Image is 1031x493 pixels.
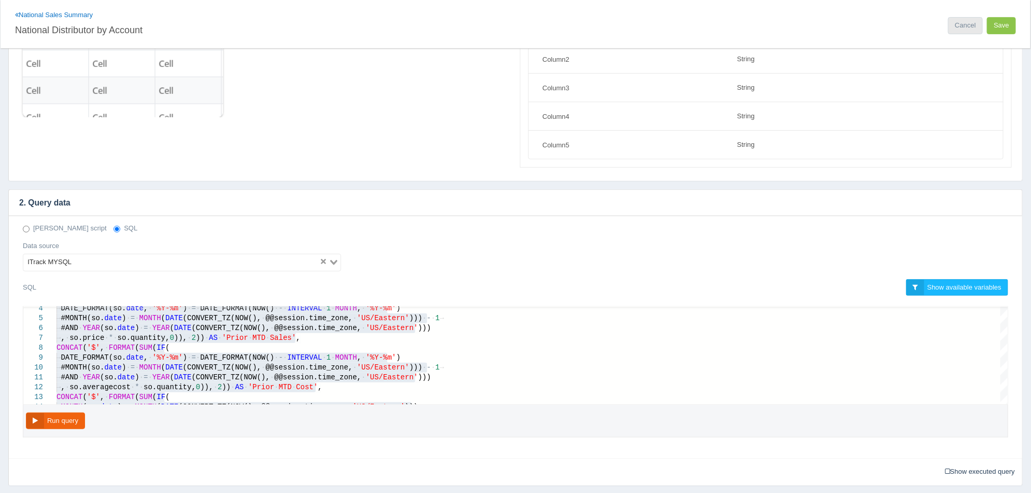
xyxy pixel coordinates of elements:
[361,324,365,332] span: ·
[906,279,1008,296] a: Show available variables
[265,334,270,342] span: ·
[104,344,108,352] span: ·
[69,334,104,342] span: so.price
[536,50,723,68] input: Field name
[192,334,196,342] span: 2
[196,304,200,312] span: ·
[23,343,43,353] div: 8
[165,314,183,322] span: DATE
[148,304,152,312] span: ·
[152,353,183,362] span: '%Y-%m'
[100,324,118,332] span: (so.
[287,304,322,312] span: INTERVAL
[205,334,209,342] span: ·
[431,314,435,322] span: ·
[131,363,135,372] span: =
[82,403,100,411] span: (so.
[61,304,126,312] span: DATE_FORMAT(so.
[23,313,43,323] div: 5
[144,373,148,381] span: =
[422,314,427,322] span: ·
[192,324,270,332] span: (CONVERT_TZ(NOW(),
[187,353,191,362] span: ·
[366,353,397,362] span: '%Y-%m'
[82,344,87,352] span: (
[235,383,244,391] span: AS
[174,324,192,332] span: DATE
[248,334,252,342] span: ·
[65,334,69,342] span: ·
[87,344,100,352] span: '$'
[57,324,61,332] span: →
[396,353,400,362] span: )
[178,403,257,411] span: (CONVERT_TZ(NOW(),
[191,353,195,362] span: =
[61,353,126,362] span: DATE_FORMAT(so.
[23,373,43,382] div: 11
[57,383,61,391] span: →
[183,304,187,312] span: )
[265,314,352,322] span: @@session.time_zone,
[104,314,122,322] span: date
[174,373,192,381] span: DATE
[331,353,335,362] span: ·
[183,363,261,372] span: (CONVERT_TZ(NOW(),
[209,334,218,342] span: AS
[214,383,218,391] span: ·
[361,353,365,362] span: ·
[100,393,104,401] span: ,
[135,314,139,322] span: ·
[222,334,248,342] span: 'Prior
[75,256,318,269] input: Search for option
[435,314,440,322] span: 1
[170,334,174,342] span: 0
[187,304,191,312] span: ·
[57,334,61,342] span: →
[157,393,165,401] span: IF
[187,334,191,342] span: ·
[261,314,265,322] span: ·
[144,383,196,391] span: so.quantity,
[122,363,126,372] span: )
[131,383,135,391] span: ·
[440,314,444,322] span: →
[9,190,1007,216] h4: 2. Query data
[196,353,200,362] span: ·
[139,383,144,391] span: ·
[366,304,397,312] span: '%Y-%m'
[152,304,183,312] span: '%Y-%m'
[161,314,165,322] span: (
[104,363,122,372] span: date
[135,373,139,381] span: )
[409,314,422,322] span: )))
[144,304,148,312] span: ,
[418,403,422,411] span: →
[152,324,170,332] span: YEAR
[296,383,318,391] span: Cost'
[396,304,400,312] span: )
[283,353,287,362] span: ·
[218,383,222,391] span: 2
[23,323,43,333] div: 6
[321,257,326,267] button: Clear Selected
[405,403,418,411] span: )))
[139,393,152,401] span: SUM
[100,403,118,411] span: date
[352,403,405,411] span: 'US/Eastern'
[244,383,248,391] span: ·
[191,304,195,312] span: =
[192,373,270,381] span: (CONVERT_TZ(NOW(),
[113,334,117,342] span: ·
[261,363,265,372] span: ·
[418,324,431,332] span: )))
[126,353,144,362] span: date
[170,373,174,381] span: (
[57,353,61,362] span: →
[57,403,61,411] span: →
[161,403,179,411] span: DATE
[23,402,43,412] div: 14
[61,373,78,381] span: #AND
[270,324,274,332] span: ·
[348,403,352,411] span: ·
[78,324,82,332] span: ·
